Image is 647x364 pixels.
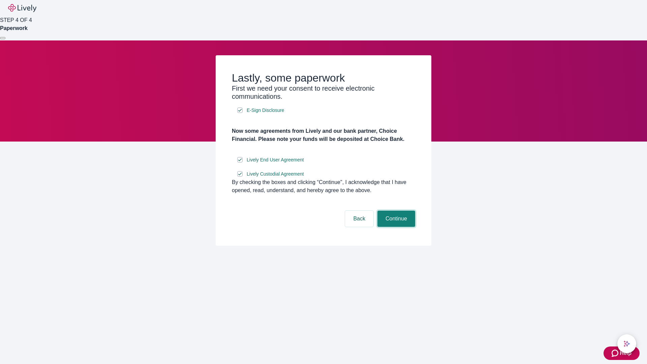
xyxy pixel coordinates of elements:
[345,211,373,227] button: Back
[232,71,415,84] h2: Lastly, some paperwork
[247,107,284,114] span: E-Sign Disclosure
[232,178,415,194] div: By checking the boxes and clicking “Continue", I acknowledge that I have opened, read, understand...
[620,349,631,357] span: Help
[247,156,304,163] span: Lively End User Agreement
[612,349,620,357] svg: Zendesk support icon
[617,334,636,353] button: chat
[232,84,415,100] h3: First we need your consent to receive electronic communications.
[245,106,285,115] a: e-sign disclosure document
[604,346,640,360] button: Zendesk support iconHelp
[8,4,36,12] img: Lively
[245,156,305,164] a: e-sign disclosure document
[623,340,630,347] svg: Lively AI Assistant
[377,211,415,227] button: Continue
[232,127,415,143] h4: Now some agreements from Lively and our bank partner, Choice Financial. Please note your funds wi...
[245,170,305,178] a: e-sign disclosure document
[247,171,304,178] span: Lively Custodial Agreement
